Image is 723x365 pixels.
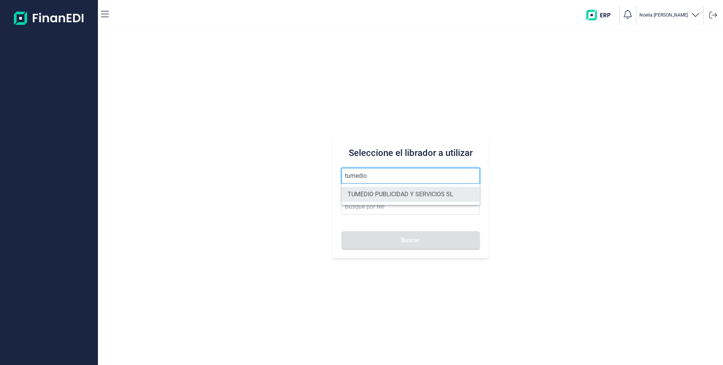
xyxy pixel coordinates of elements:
[14,6,84,30] img: Logo de aplicación
[639,12,688,18] p: Noelia [PERSON_NAME]
[342,168,480,184] input: Seleccione la razón social
[342,231,480,249] button: Buscar
[342,187,480,202] li: TUMEDIO PUBLICIDAD Y SERVICIOS SL
[401,237,420,243] span: Buscar
[639,10,700,21] button: Noelia [PERSON_NAME]
[342,147,480,159] h3: Seleccione el librador a utilizar
[586,10,616,20] img: erp
[342,199,480,215] input: Busque por NIF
